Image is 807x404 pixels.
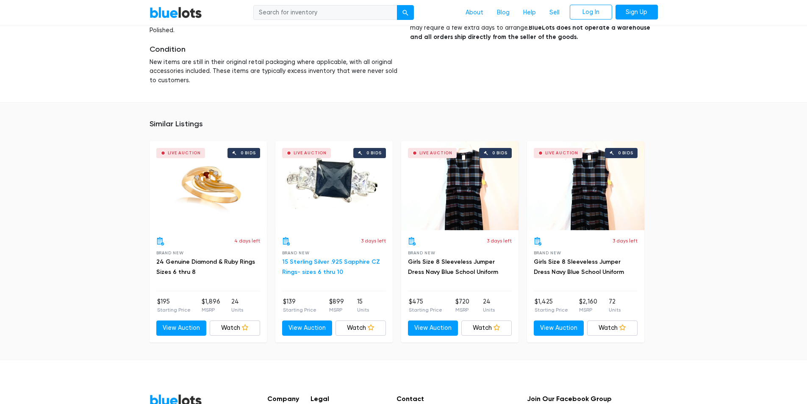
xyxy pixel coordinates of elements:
[156,258,255,276] a: 24 Genuine Diamond & Ruby Rings Sizes 6 thru 8
[150,58,397,85] p: New items are still in their original retail packaging where applicable, with all original access...
[336,320,386,336] a: Watch
[543,5,566,21] a: Sell
[202,306,220,314] p: MSRP
[401,141,519,230] a: Live Auction 0 bids
[545,151,579,155] div: Live Auction
[461,320,512,336] a: Watch
[329,306,344,314] p: MSRP
[150,6,202,19] a: BlueLots
[410,14,658,42] p: Most orders ship within 1-3 business days, but please note that freight shipments may require a f...
[156,320,207,336] a: View Auction
[455,306,469,314] p: MSRP
[311,395,385,403] h5: Legal
[534,251,561,255] span: Brand New
[409,297,442,314] li: $475
[527,395,612,403] h5: Join Our Facebook Group
[490,5,516,21] a: Blog
[231,297,243,314] li: 24
[253,5,397,20] input: Search for inventory
[534,258,624,276] a: Girls Size 8 Sleeveless Jumper Dress Navy Blue School Uniform
[283,306,316,314] p: Starting Price
[210,320,260,336] a: Watch
[579,297,597,314] li: $2,160
[609,297,621,314] li: 72
[202,297,220,314] li: $1,896
[459,5,490,21] a: About
[419,151,453,155] div: Live Auction
[157,297,191,314] li: $195
[613,237,638,245] p: 3 days left
[579,306,597,314] p: MSRP
[234,237,260,245] p: 4 days left
[618,151,633,155] div: 0 bids
[366,151,382,155] div: 0 bids
[361,237,386,245] p: 3 days left
[409,306,442,314] p: Starting Price
[483,297,495,314] li: 24
[357,306,369,314] p: Units
[150,45,397,54] h5: Condition
[616,5,658,20] a: Sign Up
[267,395,299,403] h5: Company
[570,5,612,20] a: Log In
[357,297,369,314] li: 15
[535,306,568,314] p: Starting Price
[408,251,435,255] span: Brand New
[534,320,584,336] a: View Auction
[294,151,327,155] div: Live Auction
[329,297,344,314] li: $899
[283,297,316,314] li: $139
[241,151,256,155] div: 0 bids
[455,297,469,314] li: $720
[282,320,333,336] a: View Auction
[408,258,498,276] a: Girls Size 8 Sleeveless Jumper Dress Navy Blue School Uniform
[156,251,184,255] span: Brand New
[168,151,201,155] div: Live Auction
[483,306,495,314] p: Units
[587,320,638,336] a: Watch
[535,297,568,314] li: $1,425
[410,24,650,41] strong: BlueLots does not operate a warehouse and all orders ship directly from the seller of the goods.
[492,151,507,155] div: 0 bids
[275,141,393,230] a: Live Auction 0 bids
[282,258,380,276] a: 15 Sterling Silver .925 Sapphire CZ Rings- sizes 6 thru 10
[408,320,458,336] a: View Auction
[282,251,310,255] span: Brand New
[231,306,243,314] p: Units
[150,141,267,230] a: Live Auction 0 bids
[150,120,658,129] h5: Similar Listings
[609,306,621,314] p: Units
[527,141,644,230] a: Live Auction 0 bids
[397,395,516,403] h5: Contact
[157,306,191,314] p: Starting Price
[516,5,543,21] a: Help
[487,237,512,245] p: 3 days left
